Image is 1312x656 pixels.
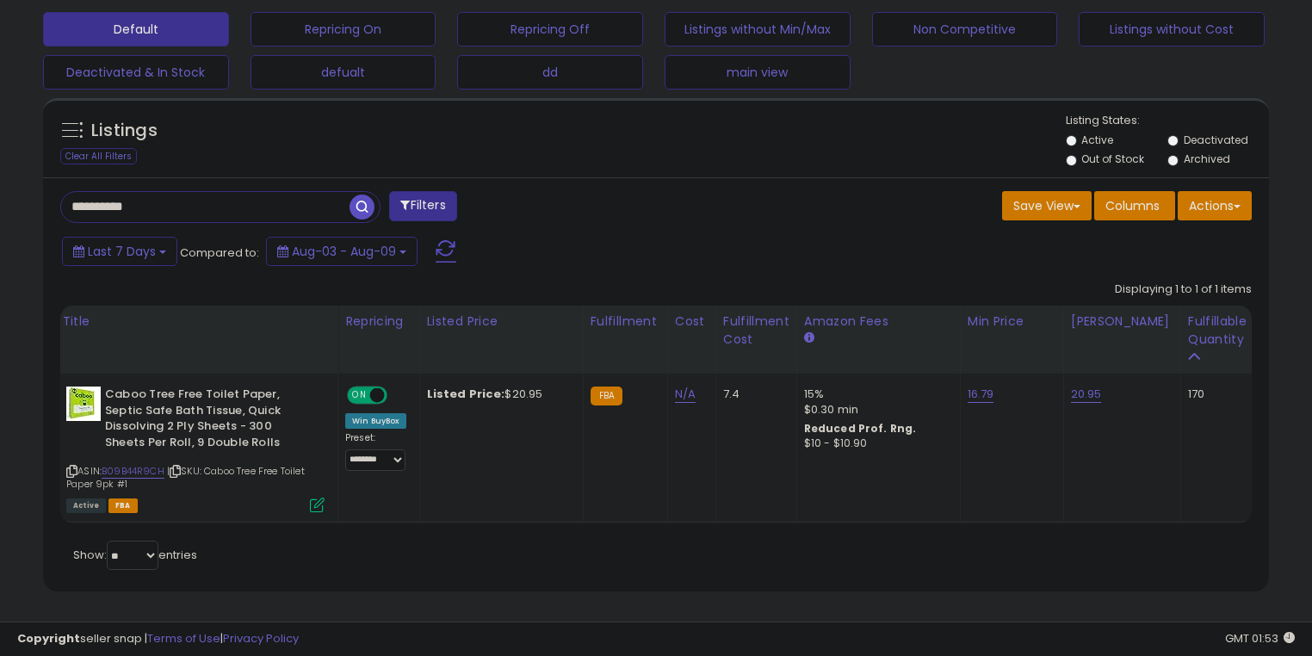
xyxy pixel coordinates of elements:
b: Caboo Tree Free Toilet Paper, Septic Safe Bath Tissue, Quick Dissolving 2 Ply Sheets - 300 Sheets... [105,387,314,455]
div: ASIN: [66,387,325,511]
span: FBA [108,498,138,513]
div: $0.30 min [804,402,947,418]
div: [PERSON_NAME] [1071,313,1173,331]
strong: Copyright [17,630,80,647]
div: $20.95 [427,387,570,402]
label: Active [1081,133,1113,147]
div: seller snap | | [17,631,299,647]
span: OFF [385,388,412,403]
button: Save View [1002,191,1092,220]
button: defualt [251,55,436,90]
div: Displaying 1 to 1 of 1 items [1115,282,1252,298]
a: 16.79 [968,386,994,403]
h5: Listings [91,119,158,143]
button: Non Competitive [872,12,1058,46]
p: Listing States: [1066,113,1270,129]
span: ON [349,388,370,403]
label: Deactivated [1184,133,1248,147]
small: FBA [591,387,622,405]
button: Filters [389,191,456,221]
a: N/A [675,386,696,403]
a: 20.95 [1071,386,1102,403]
button: Last 7 Days [62,237,177,266]
b: Reduced Prof. Rng. [804,421,917,436]
div: Win BuyBox [345,413,406,429]
div: $10 - $10.90 [804,436,947,451]
label: Out of Stock [1081,152,1144,166]
button: Repricing Off [457,12,643,46]
div: 7.4 [723,387,783,402]
a: Terms of Use [147,630,220,647]
button: Repricing On [251,12,436,46]
div: Fulfillable Quantity [1188,313,1247,349]
button: main view [665,55,851,90]
div: 170 [1188,387,1241,402]
b: Listed Price: [427,386,505,402]
div: Repricing [345,313,412,331]
button: Deactivated & In Stock [43,55,229,90]
button: Actions [1178,191,1252,220]
div: Listed Price [427,313,576,331]
span: Last 7 Days [88,243,156,260]
span: | SKU: Caboo Tree Free Toilet Paper 9pk #1 [66,464,305,490]
button: Aug-03 - Aug-09 [266,237,418,266]
span: 2025-08-17 01:53 GMT [1225,630,1295,647]
span: Compared to: [180,244,259,261]
div: Fulfillment Cost [723,313,789,349]
div: Cost [675,313,709,331]
small: Amazon Fees. [804,331,814,346]
span: Columns [1105,197,1160,214]
div: Clear All Filters [60,148,137,164]
div: 15% [804,387,947,402]
button: Listings without Min/Max [665,12,851,46]
span: Show: entries [73,547,197,563]
img: 41eGO-VtJLL._SL40_.jpg [66,387,101,421]
div: Fulfillment [591,313,660,331]
div: Amazon Fees [804,313,953,331]
span: All listings currently available for purchase on Amazon [66,498,106,513]
div: Preset: [345,432,406,471]
button: Default [43,12,229,46]
button: Columns [1094,191,1175,220]
button: dd [457,55,643,90]
button: Listings without Cost [1079,12,1265,46]
a: B09B44R9CH [102,464,164,479]
a: Privacy Policy [223,630,299,647]
span: Aug-03 - Aug-09 [292,243,396,260]
div: Title [62,313,331,331]
div: Min Price [968,313,1056,331]
label: Archived [1184,152,1230,166]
